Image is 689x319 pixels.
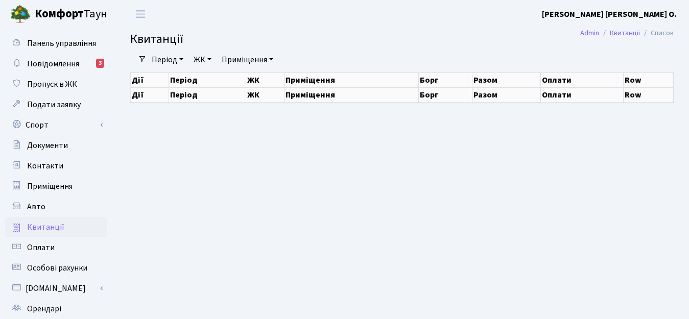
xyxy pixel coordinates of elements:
a: Пропуск в ЖК [5,74,107,94]
th: ЖК [246,72,284,87]
b: Комфорт [35,6,84,22]
b: [PERSON_NAME] [PERSON_NAME] О. [542,9,677,20]
th: Разом [472,87,541,102]
th: Період [169,72,246,87]
a: Документи [5,135,107,156]
span: Таун [35,6,107,23]
th: Оплати [541,87,624,102]
a: Приміщення [218,51,277,68]
a: Спорт [5,115,107,135]
th: Оплати [541,72,624,87]
a: Подати заявку [5,94,107,115]
a: ЖК [189,51,216,68]
a: Admin [580,28,599,38]
span: Панель управління [27,38,96,49]
span: Квитанції [27,222,64,233]
a: Квитанції [610,28,640,38]
a: Квитанції [5,217,107,237]
span: Квитанції [130,30,183,48]
a: Повідомлення3 [5,54,107,74]
span: Документи [27,140,68,151]
a: [DOMAIN_NAME] [5,278,107,299]
th: Дії [131,87,169,102]
th: Період [169,87,246,102]
th: Борг [418,87,472,102]
img: logo.png [10,4,31,24]
th: Разом [472,72,541,87]
a: Особові рахунки [5,258,107,278]
a: Контакти [5,156,107,176]
a: Оплати [5,237,107,258]
a: [PERSON_NAME] [PERSON_NAME] О. [542,8,677,20]
th: ЖК [246,87,284,102]
button: Переключити навігацію [128,6,153,22]
span: Повідомлення [27,58,79,69]
a: Панель управління [5,33,107,54]
th: Дії [131,72,169,87]
span: Оплати [27,242,55,253]
span: Пропуск в ЖК [27,79,77,90]
span: Авто [27,201,45,212]
span: Приміщення [27,181,73,192]
nav: breadcrumb [565,22,689,44]
th: Приміщення [284,87,419,102]
th: Row [624,72,674,87]
span: Контакти [27,160,63,171]
th: Борг [418,72,472,87]
span: Особові рахунки [27,262,87,274]
span: Подати заявку [27,99,81,110]
a: Приміщення [5,176,107,197]
span: Орендарі [27,303,61,314]
th: Row [624,87,674,102]
a: Період [148,51,187,68]
a: Орендарі [5,299,107,319]
th: Приміщення [284,72,419,87]
li: Список [640,28,674,39]
a: Авто [5,197,107,217]
div: 3 [96,59,104,68]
